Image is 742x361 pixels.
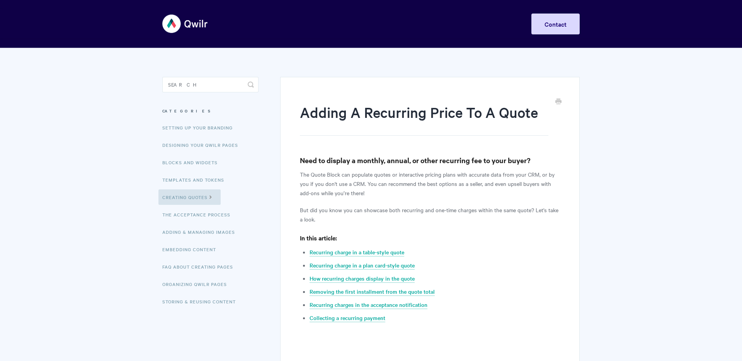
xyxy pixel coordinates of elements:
[162,77,259,92] input: Search
[531,14,580,34] a: Contact
[310,301,427,309] a: Recurring charges in the acceptance notification
[162,259,239,274] a: FAQ About Creating Pages
[162,242,222,257] a: Embedding Content
[162,120,238,135] a: Setting up your Branding
[158,189,221,205] a: Creating Quotes
[162,207,236,222] a: The Acceptance Process
[162,172,230,187] a: Templates and Tokens
[300,170,560,198] p: The Quote Block can populate quotes or interactive pricing plans with accurate data from your CRM...
[300,233,337,242] strong: In this article:
[162,294,242,309] a: Storing & Reusing Content
[162,276,233,292] a: Organizing Qwilr Pages
[310,261,415,270] a: Recurring charge in a plan card-style quote
[310,314,385,322] a: Collecting a recurring payment
[300,102,548,136] h1: Adding A Recurring Price To A Quote
[310,288,435,296] a: Removing the first installment from the quote total
[310,248,404,257] a: Recurring charge in a table-style quote
[162,9,208,38] img: Qwilr Help Center
[300,155,560,166] h3: Need to display a monthly, annual, or other recurring fee to your buyer?
[310,274,415,283] a: How recurring charges display in the quote
[300,205,560,224] p: But did you know you can showcase both recurring and one-time charges within the same quote? Let'...
[162,137,244,153] a: Designing Your Qwilr Pages
[162,155,223,170] a: Blocks and Widgets
[555,98,562,106] a: Print this Article
[162,104,259,118] h3: Categories
[162,224,241,240] a: Adding & Managing Images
